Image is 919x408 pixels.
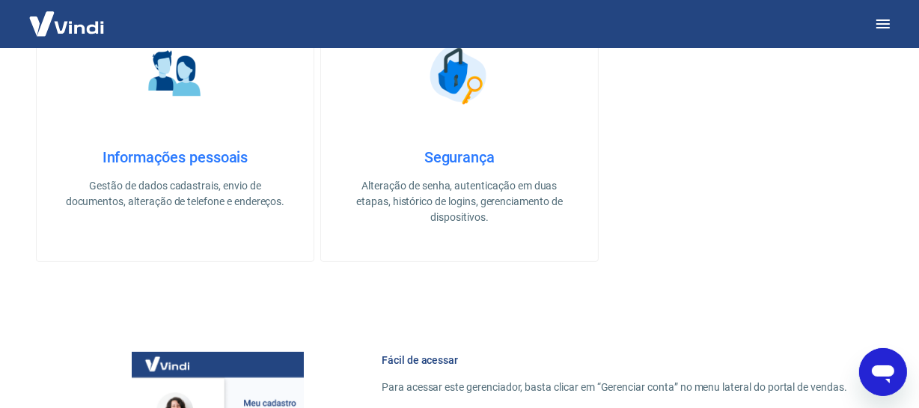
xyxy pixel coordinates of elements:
[61,148,290,166] h4: Informações pessoais
[36,1,314,262] a: Informações pessoaisInformações pessoaisGestão de dados cadastrais, envio de documentos, alteraçã...
[382,353,847,368] h6: Fácil de acessar
[345,148,574,166] h4: Segurança
[138,37,213,112] img: Informações pessoais
[382,380,847,395] p: Para acessar este gerenciador, basta clicar em “Gerenciar conta” no menu lateral do portal de ven...
[422,37,497,112] img: Segurança
[320,1,599,262] a: SegurançaSegurançaAlteração de senha, autenticação em duas etapas, histórico de logins, gerenciam...
[859,348,907,396] iframe: Botão para abrir a janela de mensagens, conversa em andamento
[18,1,115,46] img: Vindi
[345,178,574,225] p: Alteração de senha, autenticação em duas etapas, histórico de logins, gerenciamento de dispositivos.
[61,178,290,210] p: Gestão de dados cadastrais, envio de documentos, alteração de telefone e endereços.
